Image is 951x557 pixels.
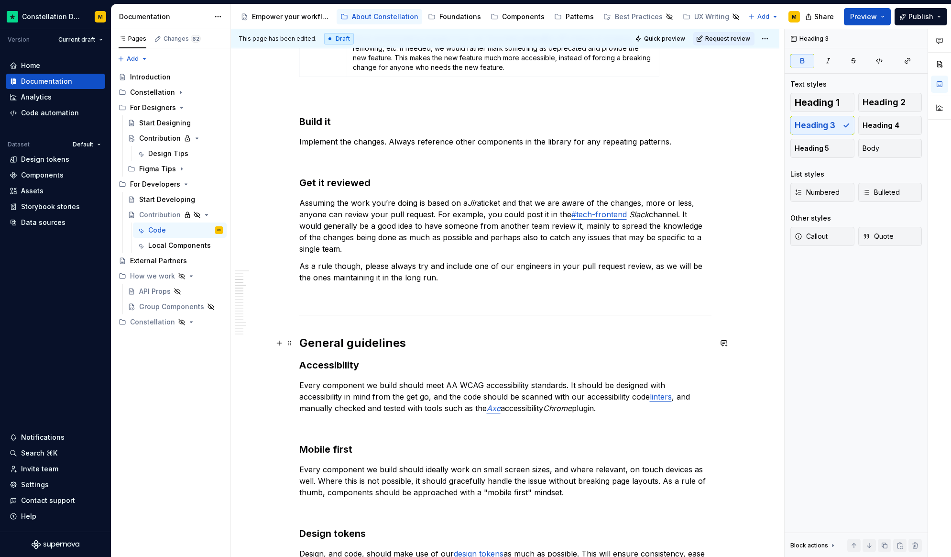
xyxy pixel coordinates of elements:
div: Components [21,170,64,180]
p: As a rule though, please always try and include one of our engineers in your pull request review,... [299,260,711,283]
button: Bulleted [858,183,922,202]
div: M [98,13,103,21]
div: Components [502,12,545,22]
button: Add [115,52,151,66]
strong: Build it [299,116,331,127]
em: Axe [487,403,501,413]
p: Every component we build should meet AA WCAG accessibility standards. It should be designed with ... [299,379,711,414]
div: Home [21,61,40,70]
div: Changes [164,35,201,43]
span: Heading 1 [795,98,840,107]
div: Dataset [8,141,30,148]
div: Figma Tips [124,161,227,177]
em: Chrome [543,403,572,413]
div: Constellation [130,317,175,327]
div: For Designers [115,100,227,115]
div: List styles [790,169,824,179]
button: Current draft [54,33,107,46]
div: How we work [130,271,175,281]
div: About Constellation [352,12,418,22]
a: Start Developing [124,192,227,207]
span: Quote [863,232,894,241]
a: About Constellation [337,9,422,24]
button: Quick preview [632,32,689,45]
button: Heading 1 [790,93,854,112]
a: Patterns [550,9,598,24]
div: For Designers [130,103,176,112]
a: Storybook stories [6,199,105,214]
span: This page has been edited. [239,35,317,43]
h3: Mobile first [299,443,711,456]
div: Constellation Design System [22,12,83,22]
button: Notifications [6,430,105,445]
div: Assets [21,186,44,196]
button: Preview [844,8,891,25]
span: Quick preview [644,35,685,43]
div: Best Practices [615,12,663,22]
span: Add [127,55,139,63]
a: Contribution [124,131,227,146]
div: Code automation [21,108,79,118]
a: Code automation [6,105,105,121]
span: 62 [191,35,201,43]
div: Other styles [790,213,831,223]
div: Local Components [148,241,211,250]
button: Quote [858,227,922,246]
div: Search ⌘K [21,448,57,458]
div: M [792,13,797,21]
a: Analytics [6,89,105,105]
div: Constellation [115,314,227,330]
div: Data sources [21,218,66,227]
div: Empower your workflow. Build incredible experiences. [252,12,331,22]
button: Add [745,10,781,23]
div: Notifications [21,433,65,442]
div: Text styles [790,79,827,89]
em: Jira [468,198,481,208]
a: Settings [6,477,105,492]
div: Design Tips [148,149,188,158]
button: Constellation Design SystemM [2,6,109,27]
a: Contribution [124,207,227,223]
p: Aim to avoid breaking changes if you can. If possible, the API instead of renaming, removing, etc... [353,34,653,72]
button: Heading 4 [858,116,922,135]
div: Block actions [790,539,837,552]
div: External Partners [130,256,187,266]
a: Documentation [6,74,105,89]
div: Start Developing [139,195,195,204]
a: Foundations [424,9,485,24]
a: Best Practices [600,9,677,24]
div: Help [21,512,36,521]
a: Start Designing [124,115,227,131]
div: Patterns [566,12,594,22]
strong: Get it reviewed [299,177,371,189]
span: Default [73,141,93,148]
div: Documentation [21,77,72,86]
button: Search ⌘K [6,446,105,461]
div: For Developers [115,177,227,192]
span: Callout [795,232,828,241]
div: Constellation [115,85,227,100]
div: Page tree [115,69,227,330]
span: Heading 5 [795,144,829,153]
a: API Props [124,284,227,299]
div: Start Designing [139,118,191,128]
span: Publish [908,12,933,22]
div: Draft [324,33,354,45]
div: Constellation [130,88,175,97]
span: Add [757,13,769,21]
div: UX Writing [694,12,729,22]
a: UX Writing [679,9,743,24]
button: Heading 2 [858,93,922,112]
svg: Supernova Logo [32,540,79,549]
button: Heading 5 [790,139,854,158]
button: Contact support [6,493,105,508]
span: Numbered [795,188,840,197]
span: Share [814,12,834,22]
a: #tech-frontend [571,210,627,219]
a: External Partners [115,253,227,268]
p: Every component we build should ideally work on small screen sizes, and where relevant, on touch ... [299,464,711,498]
div: Contribution [139,134,181,143]
div: Analytics [21,92,52,102]
div: M [218,225,220,235]
a: Components [487,9,548,24]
